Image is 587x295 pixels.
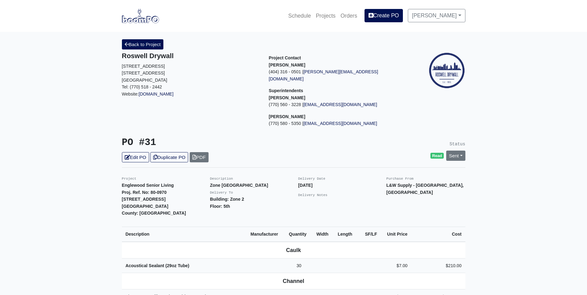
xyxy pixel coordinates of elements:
strong: [GEOGRAPHIC_DATA] [122,204,168,209]
strong: [PERSON_NAME] [269,62,305,67]
th: Length [334,227,358,242]
strong: Floor: 5th [210,204,230,209]
small: Delivery Notes [298,193,328,197]
strong: [PERSON_NAME] [269,95,305,100]
strong: [STREET_ADDRESS] [122,197,166,202]
p: (770) 580 - 5350 | [269,120,407,127]
strong: Acoustical Sealant (29oz Tube) [126,263,189,268]
p: [STREET_ADDRESS] [122,70,260,77]
a: [EMAIL_ADDRESS][DOMAIN_NAME] [303,102,377,107]
a: Sent [446,151,465,161]
strong: [DATE] [298,183,313,188]
small: Delivery Date [298,177,326,181]
a: [DOMAIN_NAME] [139,92,174,96]
a: Schedule [286,9,313,23]
strong: [PERSON_NAME] [269,114,305,119]
span: Project Contact [269,55,301,60]
td: $7.00 [381,258,411,273]
a: [EMAIL_ADDRESS][DOMAIN_NAME] [303,121,377,126]
small: Status [450,142,465,147]
a: Duplicate PO [150,152,188,162]
th: Width [313,227,334,242]
a: PDF [190,152,209,162]
b: Caulk [286,247,301,253]
strong: Zone [GEOGRAPHIC_DATA] [210,183,268,188]
a: [PERSON_NAME] [408,9,465,22]
b: Channel [283,278,304,284]
th: Quantity [285,227,313,242]
th: Manufacturer [247,227,285,242]
small: Purchase From [386,177,414,181]
small: Project [122,177,136,181]
a: Projects [313,9,338,23]
a: Create PO [365,9,403,22]
th: Unit Price [381,227,411,242]
span: Read [430,153,444,159]
a: Back to Project [122,39,164,49]
th: Cost [411,227,465,242]
p: Tel: (770) 518 - 2442 [122,83,260,91]
strong: Englewood Senior Living [122,183,174,188]
h3: PO #31 [122,137,289,148]
td: 30 [285,258,313,273]
a: [PERSON_NAME][EMAIL_ADDRESS][DOMAIN_NAME] [269,69,378,81]
h5: Roswell Drywall [122,52,260,60]
span: Superintendents [269,88,303,93]
a: Orders [338,9,360,23]
p: (404) 316 - 0501 | [269,68,407,82]
small: Delivery To [210,191,233,195]
strong: Building: Zone 2 [210,197,244,202]
strong: County: [GEOGRAPHIC_DATA] [122,211,186,216]
p: [GEOGRAPHIC_DATA] [122,77,260,84]
div: Website: [122,52,260,97]
th: SF/LF [358,227,381,242]
p: L&W Supply - [GEOGRAPHIC_DATA], [GEOGRAPHIC_DATA] [386,182,465,196]
th: Description [122,227,247,242]
td: $210.00 [411,258,465,273]
img: boomPO [122,9,159,23]
p: (770) 560 - 3228 | [269,101,407,108]
a: Edit PO [122,152,149,162]
small: Description [210,177,233,181]
p: [STREET_ADDRESS] [122,63,260,70]
strong: Proj. Ref. No: 80-0970 [122,190,167,195]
